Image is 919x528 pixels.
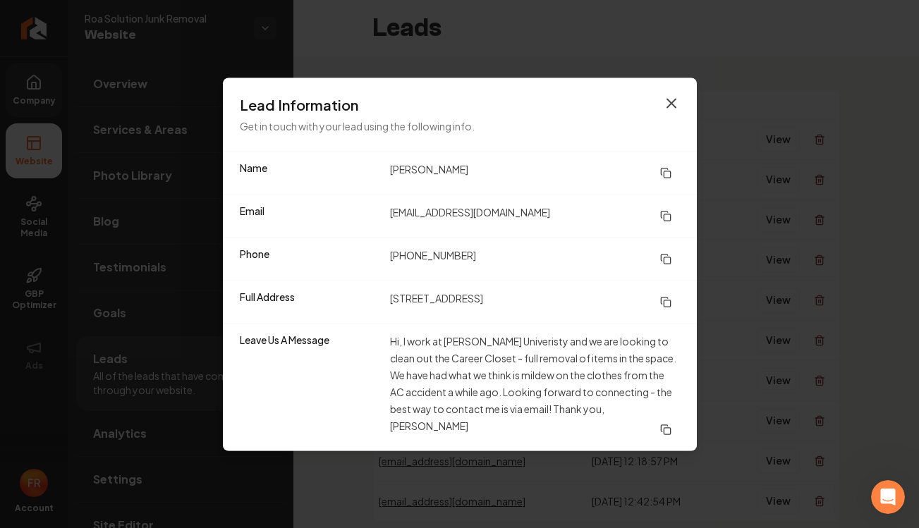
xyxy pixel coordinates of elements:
dt: Email [240,203,379,228]
dt: Phone [240,246,379,271]
dt: Full Address [240,289,379,314]
dt: Leave Us A Message [240,332,379,442]
dd: Hi, I work at [PERSON_NAME] Univeristy and we are looking to clean out the Career Closet - full r... [390,332,680,442]
dd: [STREET_ADDRESS] [390,289,680,314]
dd: [EMAIL_ADDRESS][DOMAIN_NAME] [390,203,680,228]
dd: [PERSON_NAME] [390,160,680,185]
iframe: Intercom live chat [871,480,905,514]
p: Get in touch with your lead using the following info. [240,117,680,134]
dd: [PHONE_NUMBER] [390,246,680,271]
dt: Name [240,160,379,185]
h3: Lead Information [240,94,680,114]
